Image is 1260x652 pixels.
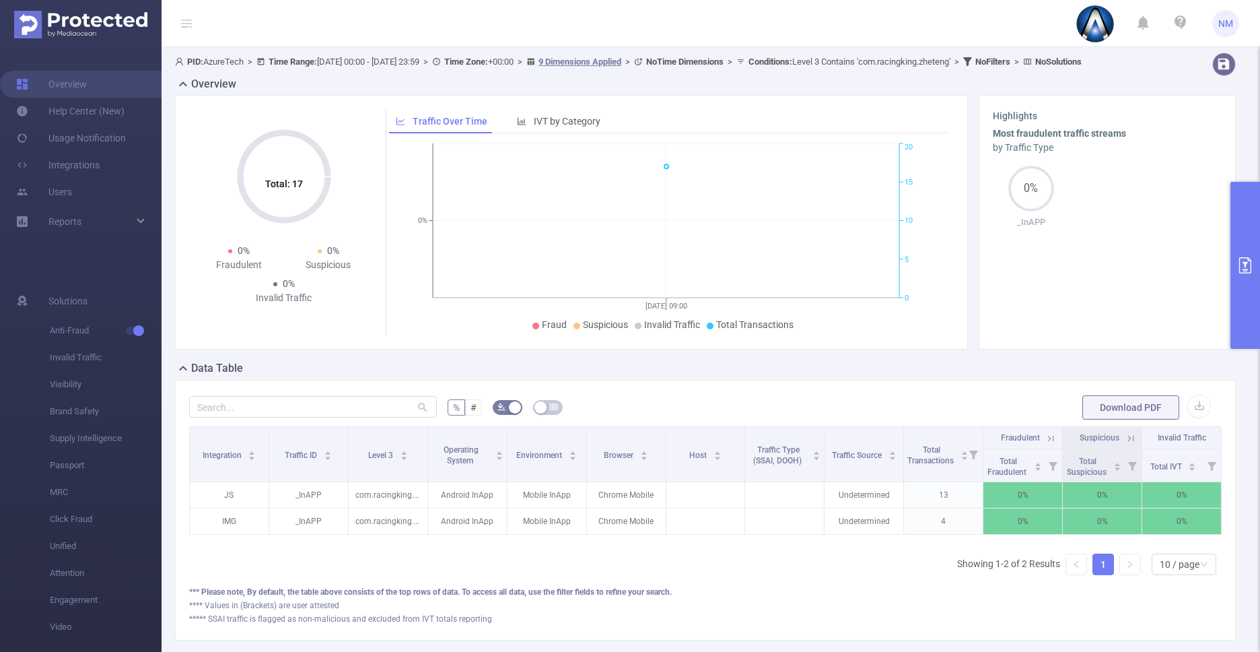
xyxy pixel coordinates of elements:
span: Brand Safety [50,398,162,425]
span: > [950,57,963,67]
span: Integration [203,451,244,460]
span: Visibility [50,371,162,398]
div: by Traffic Type [993,141,1222,155]
p: Android InApp [428,482,507,508]
i: icon: left [1072,560,1080,568]
span: Invalid Traffic [1158,433,1206,443]
i: icon: caret-down [1189,465,1196,469]
div: **** Values in (Brackets) are user attested [189,599,1222,612]
i: icon: caret-down [248,455,256,459]
div: Sort [960,449,969,457]
span: Total Fraudulent [987,457,1028,477]
p: Mobile InApp [508,482,586,508]
a: Usage Notification [16,125,126,152]
p: 13 [904,482,983,508]
i: icon: caret-up [324,449,332,453]
div: Sort [888,449,897,457]
i: Filter menu [1123,449,1142,482]
p: com.racingking.zheteng [349,509,427,534]
p: com.racingking.zheteng [349,482,427,508]
span: Click Fraud [50,506,162,533]
div: Sort [1188,461,1196,469]
img: Protected Media [14,11,147,38]
span: # [470,402,477,413]
span: Traffic Over Time [413,116,487,127]
tspan: 15 [905,178,913,187]
u: 9 Dimensions Applied [538,57,621,67]
i: icon: caret-down [569,455,577,459]
tspan: 5 [905,255,909,264]
i: Filter menu [1202,449,1221,482]
span: Traffic ID [285,451,319,460]
span: > [621,57,634,67]
i: icon: caret-down [713,455,721,459]
i: icon: caret-up [1189,461,1196,465]
span: Total IVT [1150,462,1184,471]
div: Invalid Traffic [239,291,328,305]
span: > [244,57,256,67]
i: icon: bar-chart [517,117,526,126]
i: icon: right [1126,560,1134,568]
i: icon: table [550,403,558,411]
span: Environment [516,451,564,460]
span: Engagement [50,587,162,614]
button: Download PDF [1082,395,1179,420]
li: Previous Page [1065,554,1087,575]
span: Total Transactions [907,445,956,465]
h3: Highlights [993,109,1222,123]
span: Level 3 [368,451,395,460]
span: Invalid Traffic [50,344,162,371]
i: icon: user [175,57,187,66]
i: icon: caret-down [495,455,503,459]
span: % [453,402,460,413]
i: icon: caret-up [1035,461,1042,465]
span: > [419,57,432,67]
span: 0% [327,245,339,256]
b: Conditions : [748,57,792,67]
a: Integrations [16,152,100,178]
tspan: 20 [905,143,913,152]
b: Time Range: [269,57,317,67]
span: > [1010,57,1023,67]
span: Total Transactions [716,319,794,330]
i: icon: caret-up [813,449,820,453]
li: Next Page [1119,554,1141,575]
p: JS [190,482,269,508]
span: IVT by Category [534,116,600,127]
i: icon: caret-down [961,455,969,459]
span: Reports [48,216,81,227]
div: Sort [248,449,256,457]
b: Time Zone: [444,57,488,67]
div: Sort [1034,461,1042,469]
p: 0% [983,509,1062,534]
b: No Time Dimensions [646,57,724,67]
div: Sort [640,449,648,457]
p: Undetermined [825,482,903,508]
span: MRC [50,479,162,506]
i: Filter menu [964,427,983,482]
p: 0% [1142,509,1221,534]
div: Suspicious [284,258,374,272]
span: NM [1218,10,1233,37]
p: 0% [983,482,1062,508]
span: 0% [1008,183,1054,194]
p: Undetermined [825,509,903,534]
tspan: 0 [905,294,909,302]
div: Sort [812,449,820,457]
i: icon: caret-down [1114,465,1121,469]
i: icon: caret-down [888,455,896,459]
h2: Overview [191,76,236,92]
span: Fraudulent [1001,433,1040,443]
i: Filter menu [1043,449,1062,482]
p: _InAPP [993,216,1069,229]
div: Sort [324,449,332,457]
b: No Solutions [1035,57,1082,67]
div: Sort [400,449,408,457]
span: Browser [604,451,635,460]
span: Solutions [48,288,87,315]
div: Sort [1113,461,1121,469]
span: Video [50,614,162,641]
i: icon: caret-up [248,449,256,453]
div: ***** SSAI traffic is flagged as non-malicious and excluded from IVT totals reporting [189,613,1222,625]
input: Search... [189,396,437,418]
